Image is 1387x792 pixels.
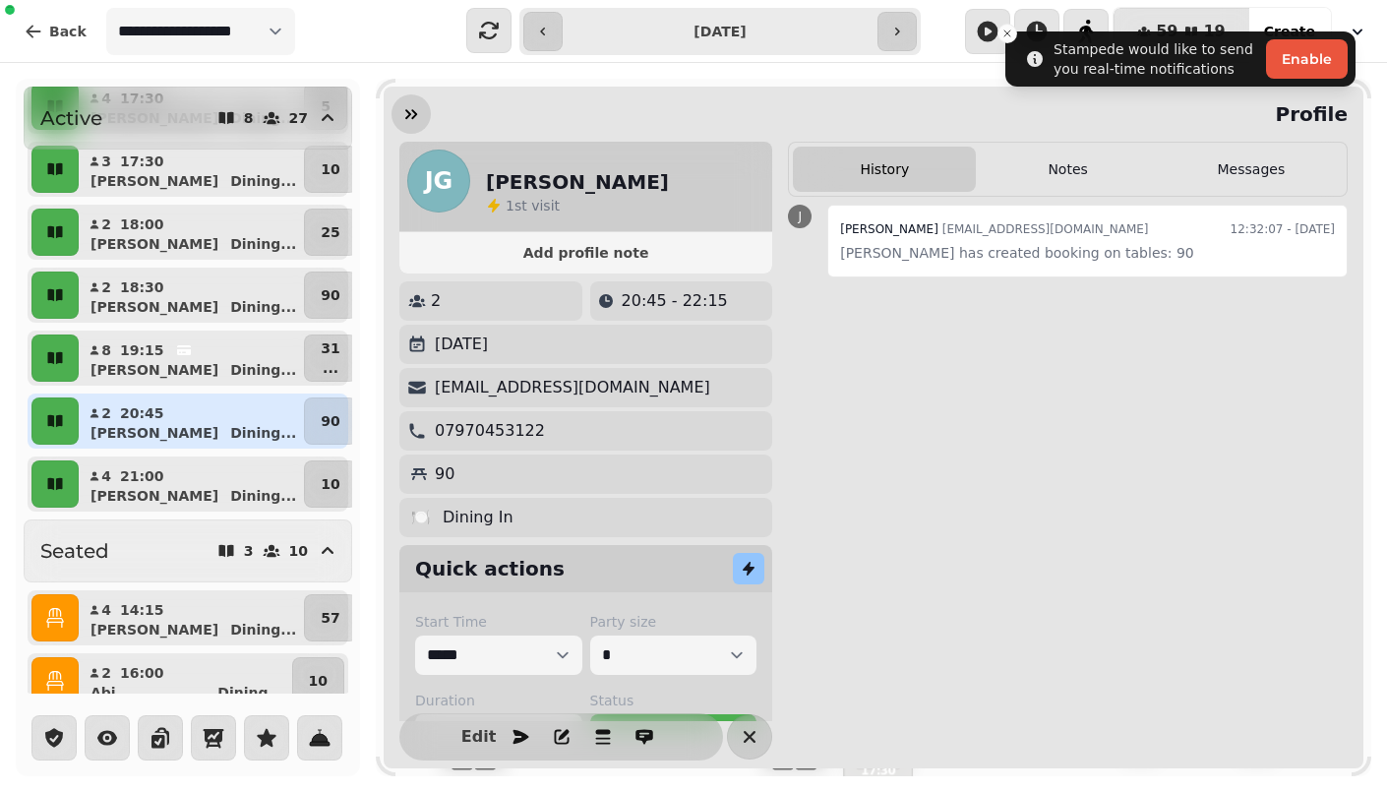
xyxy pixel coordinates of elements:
p: 3 [244,544,254,558]
h2: Seated [40,537,109,565]
p: 10 [321,474,339,494]
p: 18:00 [120,214,164,234]
p: [PERSON_NAME] [90,234,218,254]
p: 2 [100,277,112,297]
label: Duration [415,691,582,710]
p: 14:15 [120,600,164,620]
p: Abi [90,683,116,702]
p: 16:00 [120,663,164,683]
p: Dining ... [230,171,296,191]
button: Messages [1160,147,1343,192]
button: Back [8,8,102,55]
p: [PERSON_NAME] [90,620,218,640]
p: Dining ... [230,423,296,443]
span: Edit [467,729,491,745]
p: [EMAIL_ADDRESS][DOMAIN_NAME] [435,376,710,399]
p: 10 [321,159,339,179]
p: 57 [321,608,339,628]
span: JG [425,169,453,193]
button: 90 [304,272,356,319]
label: Status [590,691,757,710]
div: [EMAIL_ADDRESS][DOMAIN_NAME] [840,217,1148,241]
p: 2 [100,663,112,683]
span: Back [49,25,87,38]
p: Dining ... [217,683,283,702]
p: [PERSON_NAME] [90,423,218,443]
button: 31... [304,335,356,382]
button: 216:00AbiDining... [83,657,288,704]
h2: Active [40,104,102,132]
p: 21:00 [120,466,164,486]
button: 10 [304,460,356,508]
button: 5919 [1114,8,1249,55]
div: Stampede would like to send you real-time notifications [1054,39,1258,79]
button: 218:00[PERSON_NAME]Dining... [83,209,300,256]
p: Dining ... [230,360,296,380]
p: 🍽️ [411,506,431,529]
button: Edit [459,717,499,757]
p: 07970453122 [435,419,545,443]
button: Add profile note [407,240,764,266]
button: 10 [292,657,344,704]
p: [PERSON_NAME] [90,171,218,191]
p: 90 [321,411,339,431]
span: [PERSON_NAME] [840,222,938,236]
p: 4 [100,600,112,620]
p: Dining ... [230,620,296,640]
p: [PERSON_NAME] [90,297,218,317]
p: Dining In [443,506,513,529]
button: Enable [1266,39,1348,79]
span: st [514,198,531,213]
button: Create [1248,8,1331,55]
p: 8 [244,111,254,125]
button: 90 [304,397,356,445]
button: 25 [304,209,356,256]
p: 20:45 - 22:15 [622,289,728,313]
span: J [798,211,802,222]
p: 4 [100,466,112,486]
p: 20:45 [120,403,164,423]
h2: Quick actions [415,555,565,582]
p: 90 [321,285,339,305]
label: Start Time [415,612,582,632]
p: ... [321,358,339,378]
p: 19:15 [120,340,164,360]
h2: [PERSON_NAME] [486,168,669,196]
p: Dining ... [230,486,296,506]
span: Add profile note [423,246,749,260]
p: 2 [100,403,112,423]
p: visit [506,196,560,215]
label: Party size [590,612,757,632]
p: [PERSON_NAME] [90,486,218,506]
p: Dining ... [230,234,296,254]
button: History [793,147,976,192]
p: [PERSON_NAME] has created booking on tables: 90 [840,241,1335,265]
p: 90 [435,462,454,486]
p: 27 [289,111,308,125]
p: 25 [321,222,339,242]
button: 414:15[PERSON_NAME]Dining... [83,594,300,641]
button: Active827 [24,87,352,150]
p: 18:30 [120,277,164,297]
p: 31 [321,338,339,358]
button: Seated310 [24,519,352,582]
p: 10 [309,671,328,691]
button: 10 [304,146,356,193]
p: [PERSON_NAME] [90,360,218,380]
button: 421:00[PERSON_NAME]Dining... [83,460,300,508]
p: 2 [431,289,441,313]
p: 3 [100,152,112,171]
time: 12:32:07 - [DATE] [1231,217,1335,241]
p: 17:30 [120,152,164,171]
button: Notes [976,147,1159,192]
button: Close toast [997,24,1017,43]
p: [DATE] [435,333,488,356]
h2: Profile [1267,100,1348,128]
button: 57 [304,594,356,641]
span: 1 [506,198,514,213]
p: 2 [100,214,112,234]
button: 819:15[PERSON_NAME]Dining... [83,335,300,382]
p: 8 [100,340,112,360]
button: 220:45[PERSON_NAME]Dining... [83,397,300,445]
button: 317:30[PERSON_NAME]Dining... [83,146,300,193]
